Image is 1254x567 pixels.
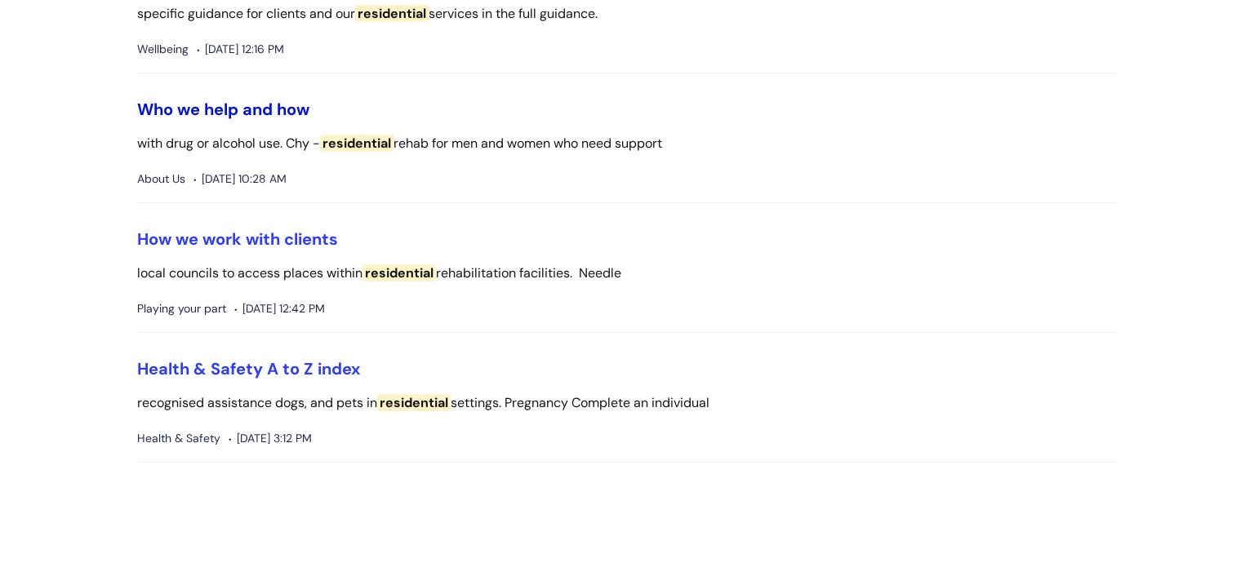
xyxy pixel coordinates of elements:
a: How we work with clients [137,228,338,250]
a: Health & Safety A to Z index [137,358,360,379]
a: Who we help and how [137,99,309,120]
span: [DATE] 12:16 PM [197,39,284,60]
span: [DATE] 3:12 PM [229,428,312,449]
p: local councils to access places within rehabilitation facilities. Needle [137,262,1117,286]
span: [DATE] 12:42 PM [234,299,325,319]
span: Wellbeing [137,39,189,60]
span: [DATE] 10:28 AM [193,169,287,189]
span: residential [362,264,436,281]
p: recognised assistance dogs, and pets in settings. Pregnancy Complete an individual [137,392,1117,415]
span: residential [377,394,451,411]
p: with drug or alcohol use. Chy - rehab for men and women who need support [137,132,1117,156]
span: Playing your part [137,299,226,319]
span: residential [320,135,394,152]
span: Health & Safety [137,428,220,449]
span: residential [355,5,429,22]
p: specific guidance for clients and our services in the full guidance. [137,2,1117,26]
span: About Us [137,169,185,189]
